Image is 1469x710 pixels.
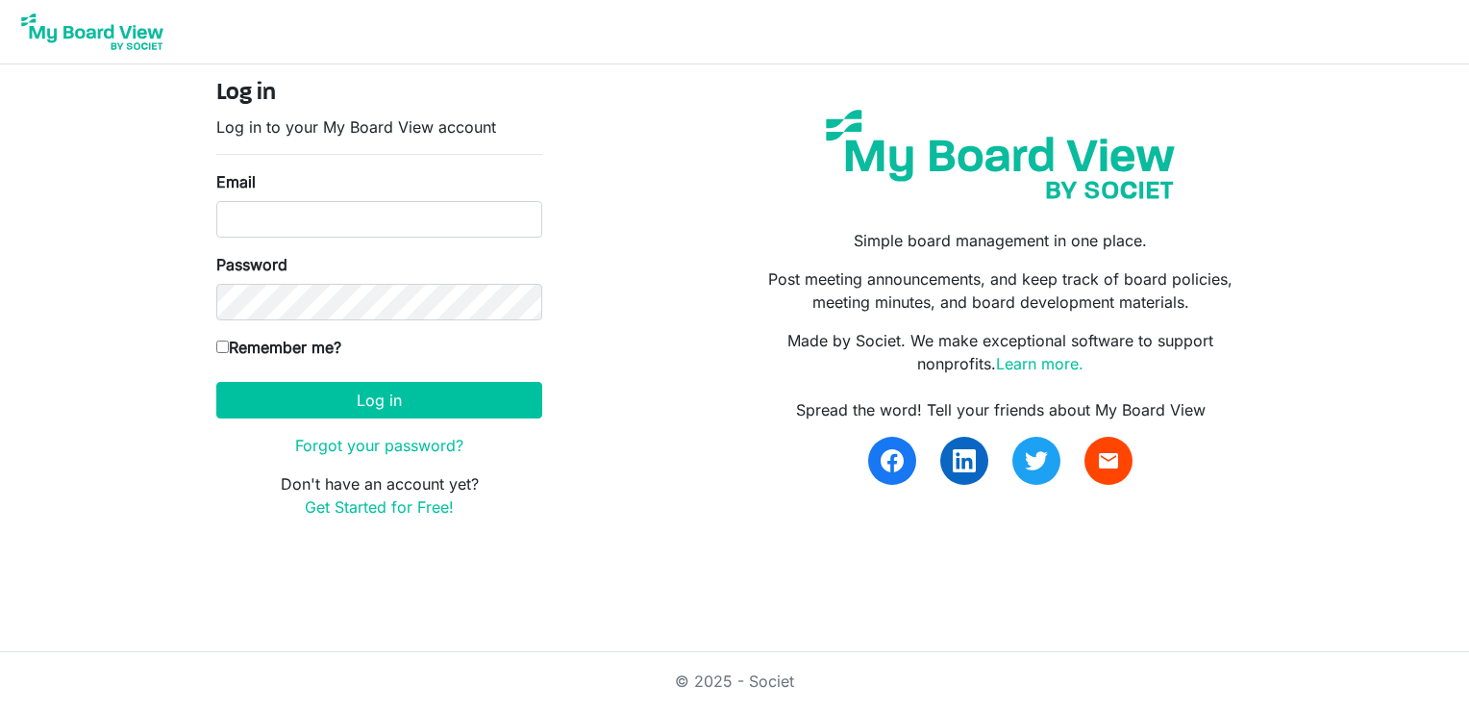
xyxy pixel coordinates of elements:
label: Password [216,253,287,276]
button: Log in [216,382,542,418]
label: Email [216,170,256,193]
a: Forgot your password? [295,436,463,455]
span: email [1097,449,1120,472]
label: Remember me? [216,336,341,359]
img: my-board-view-societ.svg [811,95,1189,214]
h4: Log in [216,80,542,108]
input: Remember me? [216,341,229,353]
a: email [1084,437,1133,485]
p: Don't have an account yet? [216,472,542,519]
a: © 2025 - Societ [675,672,794,691]
p: Simple board management in one place. [749,229,1253,252]
a: Learn more. [996,354,1083,373]
div: Spread the word! Tell your friends about My Board View [749,398,1253,421]
p: Made by Societ. We make exceptional software to support nonprofits. [749,329,1253,375]
p: Post meeting announcements, and keep track of board policies, meeting minutes, and board developm... [749,267,1253,314]
img: twitter.svg [1025,449,1048,472]
img: linkedin.svg [953,449,976,472]
img: facebook.svg [881,449,904,472]
p: Log in to your My Board View account [216,115,542,139]
img: My Board View Logo [15,8,169,56]
a: Get Started for Free! [305,497,454,517]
